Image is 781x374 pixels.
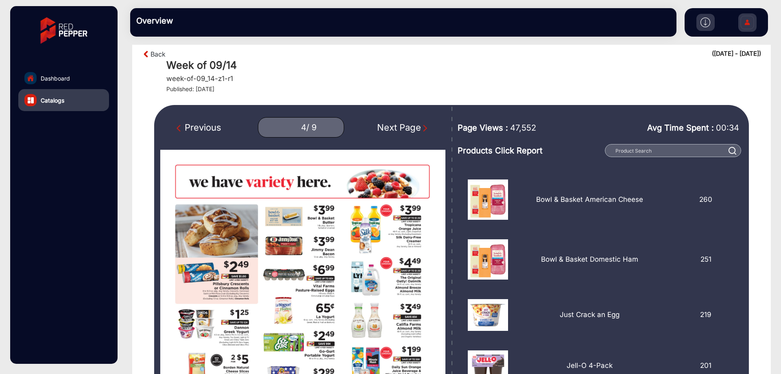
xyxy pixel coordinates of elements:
[729,147,737,155] img: prodSearch%20_white.svg
[541,254,638,265] p: Bowl & Basket Domestic Ham
[18,67,109,89] a: Dashboard
[306,122,316,133] div: / 9
[536,195,643,205] p: Bowl & Basket American Cheese
[567,361,613,371] p: Jell-O 4-Pack
[166,59,761,71] h1: Week of 09/14
[647,122,714,134] span: Avg Time Spent :
[142,49,151,59] img: arrow-left-1.svg
[27,74,34,82] img: home
[41,96,64,105] span: Catalogs
[712,49,761,59] div: ([DATE] - [DATE])
[177,121,221,134] div: Previous
[421,124,429,132] img: Next Page
[671,179,741,220] div: 260
[560,310,620,320] p: Just Crack an Egg
[35,10,93,51] img: vmg-logo
[671,239,741,280] div: 251
[136,16,250,26] h3: Overview
[166,86,761,93] h4: Published: [DATE]
[166,74,233,83] h5: week-of-09_14-z1-r1
[28,97,34,103] img: catalog
[605,144,741,157] input: Product Search
[151,49,166,59] a: Back
[377,121,429,134] div: Next Page
[716,123,739,133] span: 00:34
[458,146,601,155] h3: Products Click Report
[177,124,185,132] img: Previous Page
[468,179,508,220] img: 17573421850002025-09-08_19-49-20.png
[700,17,710,27] img: h2download.svg
[41,74,70,83] span: Dashboard
[18,89,109,111] a: Catalogs
[739,9,756,38] img: Sign%20Up.svg
[468,299,508,331] img: 17573421110002025-09-08_19-47-47.png
[458,122,508,134] span: Page Views :
[468,239,508,280] img: 17573421880002025-09-08_19-49-20.png
[510,122,536,134] span: 47,552
[671,299,741,331] div: 219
